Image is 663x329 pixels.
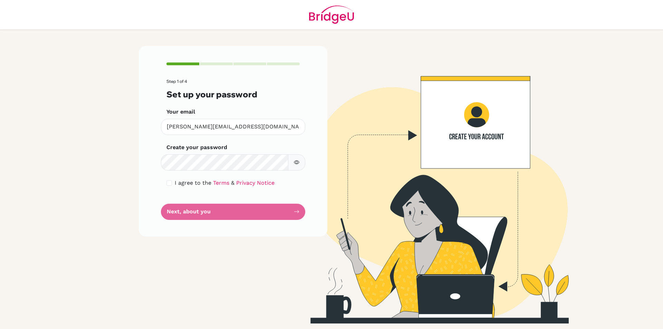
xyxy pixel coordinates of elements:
label: Create your password [166,143,227,152]
a: Terms [213,180,229,186]
label: Your email [166,108,195,116]
h3: Set up your password [166,89,300,99]
span: Step 1 of 4 [166,79,187,84]
input: Insert your email* [161,119,305,135]
span: I agree to the [175,180,211,186]
img: Create your account [233,46,627,323]
a: Privacy Notice [236,180,275,186]
span: & [231,180,234,186]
